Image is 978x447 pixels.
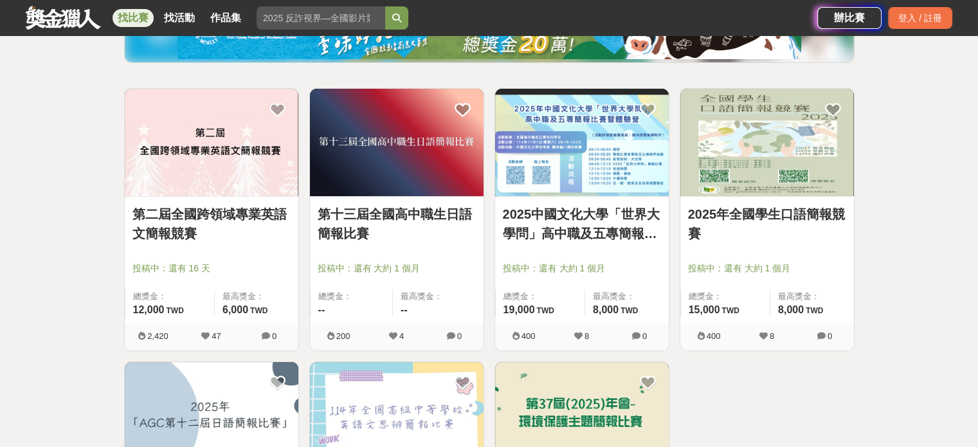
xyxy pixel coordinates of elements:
span: 8 [584,331,589,341]
span: 總獎金： [318,290,385,303]
img: Cover Image [310,89,484,196]
span: 0 [828,331,832,341]
span: TWD [721,306,739,315]
span: 投稿中：還有 大約 1 個月 [503,262,661,275]
a: 第二屆全國跨領域專業英語文簡報競賽 [132,205,291,243]
span: 8,000 [778,304,804,315]
a: 2025年全國學生口語簡報競賽 [688,205,846,243]
span: 2,420 [147,331,168,341]
span: 47 [212,331,221,341]
span: TWD [806,306,823,315]
span: 投稿中：還有 大約 1 個月 [688,262,846,275]
span: TWD [536,306,554,315]
a: 辦比賽 [817,7,882,29]
span: 總獎金： [503,290,577,303]
span: 總獎金： [133,290,206,303]
a: Cover Image [680,89,854,197]
a: 作品集 [205,9,246,27]
span: TWD [250,306,267,315]
a: Cover Image [310,89,484,197]
a: Cover Image [125,89,298,197]
input: 2025 反詐視界—全國影片競賽 [257,6,385,30]
span: -- [318,304,325,315]
a: 2025中國文化大學「世界大學問」高中職及五專簡報比賽 [503,205,661,243]
span: 8,000 [593,304,619,315]
span: TWD [166,306,183,315]
span: 最高獎金： [401,290,476,303]
span: 投稿中：還有 16 天 [132,262,291,275]
span: 總獎金： [689,290,762,303]
span: 19,000 [503,304,535,315]
span: 200 [336,331,350,341]
span: 6,000 [222,304,248,315]
span: 0 [457,331,462,341]
a: Cover Image [495,89,669,197]
span: 15,000 [689,304,720,315]
span: 12,000 [133,304,165,315]
span: 0 [642,331,647,341]
span: 0 [272,331,276,341]
img: Cover Image [680,89,854,196]
span: 投稿中：還有 大約 1 個月 [318,262,476,275]
img: Cover Image [495,89,669,196]
span: 400 [707,331,721,341]
span: TWD [620,306,638,315]
a: 找比賽 [113,9,154,27]
img: Cover Image [125,89,298,196]
span: 400 [521,331,536,341]
span: 最高獎金： [222,290,291,303]
div: 登入 / 註冊 [888,7,952,29]
span: 最高獎金： [593,290,661,303]
span: 8 [770,331,774,341]
span: 最高獎金： [778,290,846,303]
span: 4 [399,331,404,341]
span: -- [401,304,408,315]
a: 第十三屆全國高中職生日語簡報比賽 [318,205,476,243]
a: 找活動 [159,9,200,27]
